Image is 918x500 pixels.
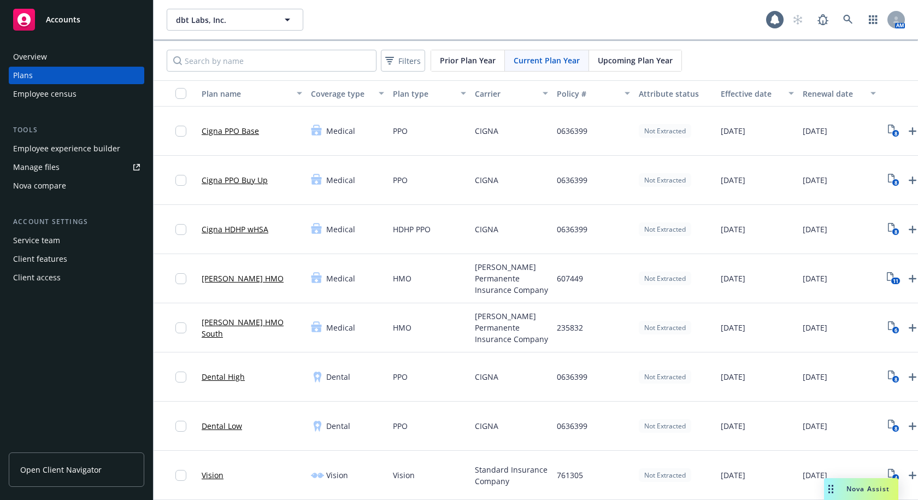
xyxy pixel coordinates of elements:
text: 8 [894,376,897,383]
text: 6 [894,327,897,334]
span: Vision [393,469,415,481]
span: [DATE] [721,322,745,333]
span: Accounts [46,15,80,24]
div: Employee census [13,85,76,103]
div: Not Extracted [639,419,691,433]
div: Drag to move [824,478,838,500]
span: [DATE] [721,273,745,284]
input: Toggle Row Selected [175,322,186,333]
div: Nova compare [13,177,66,195]
a: View Plan Documents [885,270,902,287]
div: Not Extracted [639,370,691,384]
span: CIGNA [475,174,498,186]
span: 761305 [557,469,583,481]
div: Coverage type [311,88,372,99]
span: 0636399 [557,371,587,383]
span: Filters [398,55,421,67]
input: Toggle Row Selected [175,175,186,186]
span: [DATE] [721,371,745,383]
span: PPO [393,420,408,432]
div: Plans [13,67,33,84]
a: View Plan Documents [885,417,902,435]
div: Not Extracted [639,272,691,285]
span: [DATE] [803,125,827,137]
a: View Plan Documents [885,319,902,337]
span: Medical [326,174,355,186]
span: Dental [326,420,350,432]
button: Plan type [389,80,470,107]
text: 8 [894,179,897,186]
span: [DATE] [803,469,827,481]
span: [DATE] [803,322,827,333]
span: Current Plan Year [514,55,580,66]
span: 0636399 [557,125,587,137]
span: Standard Insurance Company [475,464,548,487]
a: Cigna PPO Buy Up [202,174,268,186]
text: 8 [894,228,897,236]
a: Overview [9,48,144,66]
div: Manage files [13,158,60,176]
span: Dental [326,371,350,383]
a: Dental High [202,371,245,383]
span: HMO [393,322,411,333]
div: Not Extracted [639,468,691,482]
a: Service team [9,232,144,249]
span: Vision [326,469,348,481]
a: Plans [9,67,144,84]
a: Manage files [9,158,144,176]
div: Client access [13,269,61,286]
div: Client features [13,250,67,268]
span: [DATE] [721,420,745,432]
button: Renewal date [798,80,880,107]
a: Cigna HDHP wHSA [202,223,268,235]
div: Overview [13,48,47,66]
input: Toggle Row Selected [175,421,186,432]
span: [DATE] [721,469,745,481]
span: Filters [383,53,423,69]
input: Toggle Row Selected [175,273,186,284]
a: Cigna PPO Base [202,125,259,137]
a: Start snowing [787,9,809,31]
span: Medical [326,125,355,137]
div: Plan name [202,88,290,99]
input: Toggle Row Selected [175,470,186,481]
a: View Plan Documents [885,221,902,238]
span: [DATE] [803,223,827,235]
button: Coverage type [307,80,389,107]
span: [DATE] [803,371,827,383]
a: View Plan Documents [885,122,902,140]
button: dbt Labs, Inc. [167,9,303,31]
div: Tools [9,125,144,136]
span: 235832 [557,322,583,333]
span: HDHP PPO [393,223,431,235]
a: Employee census [9,85,144,103]
input: Toggle Row Selected [175,224,186,235]
span: Open Client Navigator [20,464,102,475]
span: Medical [326,223,355,235]
span: Upcoming Plan Year [598,55,673,66]
a: Nova compare [9,177,144,195]
a: [PERSON_NAME] HMO [202,273,284,284]
a: View Plan Documents [885,467,902,484]
a: Employee experience builder [9,140,144,157]
span: CIGNA [475,125,498,137]
a: Client features [9,250,144,268]
div: Service team [13,232,60,249]
div: Carrier [475,88,536,99]
div: Not Extracted [639,173,691,187]
a: Search [837,9,859,31]
div: Plan type [393,88,454,99]
div: Employee experience builder [13,140,120,157]
button: Filters [381,50,425,72]
span: 0636399 [557,420,587,432]
a: Switch app [862,9,884,31]
input: Select all [175,88,186,99]
text: 8 [894,425,897,432]
span: [DATE] [721,223,745,235]
span: Prior Plan Year [440,55,496,66]
div: Not Extracted [639,222,691,236]
input: Search by name [167,50,376,72]
span: [PERSON_NAME] Permanente Insurance Company [475,261,548,296]
span: PPO [393,371,408,383]
span: 0636399 [557,223,587,235]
